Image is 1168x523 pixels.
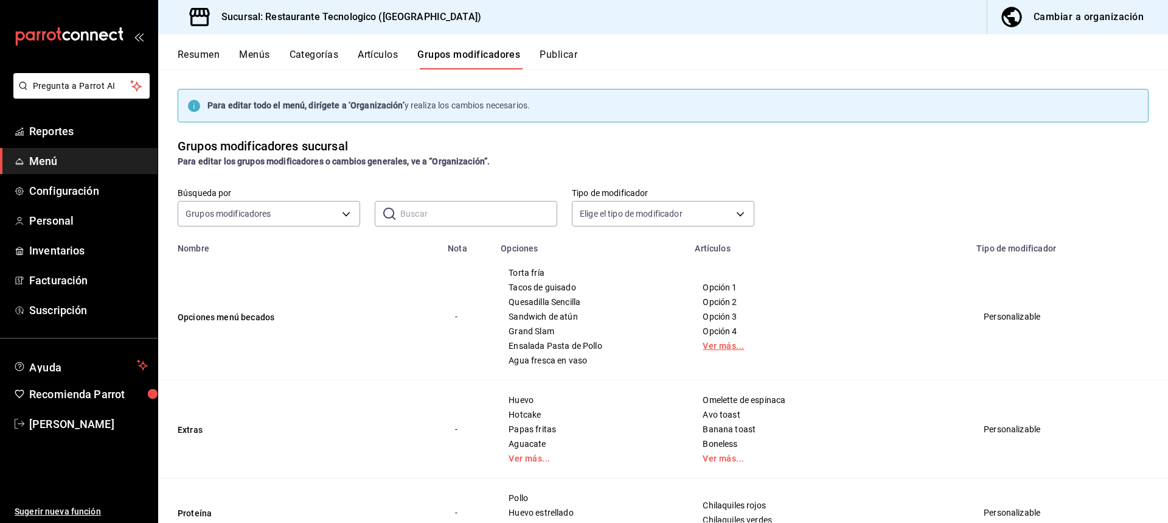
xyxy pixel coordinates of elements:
[1034,9,1144,26] div: Cambiar a organización
[509,342,672,350] span: Ensalada Pasta de Pollo
[703,327,954,335] span: Opción 4
[29,153,148,169] span: Menú
[509,283,672,292] span: Tacos de guisado
[186,208,271,220] span: Grupos modificadores
[703,342,954,350] a: Ver más...
[703,425,954,433] span: Banana toast
[9,88,150,101] a: Pregunta a Parrot AI
[33,80,131,93] span: Pregunta a Parrot AI
[440,381,493,479] td: -
[969,253,1117,381] td: Personalizable
[29,212,148,229] span: Personal
[178,424,324,436] button: Extras
[358,49,398,69] button: Artículos
[687,236,969,253] th: Artículos
[493,236,687,253] th: Opciones
[29,123,148,139] span: Reportes
[440,236,493,253] th: Nota
[509,508,672,517] span: Huevo estrellado
[29,358,132,373] span: Ayuda
[703,501,954,510] span: Chilaquiles rojos
[509,454,672,463] a: Ver más...
[540,49,577,69] button: Publicar
[417,49,520,69] button: Grupos modificadores
[509,396,672,404] span: Huevo
[703,298,954,306] span: Opción 2
[703,283,954,292] span: Opción 1
[178,137,348,155] div: Grupos modificadores sucursal
[509,440,672,448] span: Aguacate
[580,208,683,220] span: Elige el tipo de modificador
[207,100,405,110] strong: Para editar todo el menú, dirígete a ‘Organización’
[239,49,269,69] button: Menús
[572,189,754,197] label: Tipo de modificador
[178,189,360,197] label: Búsqueda por
[509,410,672,419] span: Hotcake
[440,253,493,381] td: -
[969,236,1117,253] th: Tipo de modificador
[509,327,672,335] span: Grand Slam
[29,272,148,289] span: Facturación
[290,49,339,69] button: Categorías
[400,202,557,226] input: Buscar
[178,311,324,323] button: Opciones menú becados
[703,312,954,321] span: Opción 3
[703,396,954,404] span: Omelette de espinaca
[29,386,148,402] span: Recomienda Parrot
[969,381,1117,479] td: Personalizable
[509,312,672,321] span: Sandwich de atún
[134,32,144,41] button: open_drawer_menu
[703,454,954,463] a: Ver más...
[509,425,672,433] span: Papas fritas
[178,507,324,519] button: Proteína
[29,416,148,432] span: [PERSON_NAME]
[509,269,672,277] span: Torta fría
[509,494,672,502] span: Pollo
[29,183,148,199] span: Configuración
[509,298,672,306] span: Quesadilla Sencilla
[15,505,148,518] span: Sugerir nueva función
[178,49,220,69] button: Resumen
[178,49,1168,69] div: navigation tabs
[158,236,440,253] th: Nombre
[703,440,954,448] span: Boneless
[703,410,954,419] span: Avo toast
[509,356,672,365] span: Agua fresca en vaso
[29,242,148,259] span: Inventarios
[178,156,490,166] strong: Para editar los grupos modificadores o cambios generales, ve a “Organización”.
[212,10,481,24] h3: Sucursal: Restaurante Tecnologico ([GEOGRAPHIC_DATA])
[207,99,530,112] div: y realiza los cambios necesarios.
[13,73,150,99] button: Pregunta a Parrot AI
[29,302,148,318] span: Suscripción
